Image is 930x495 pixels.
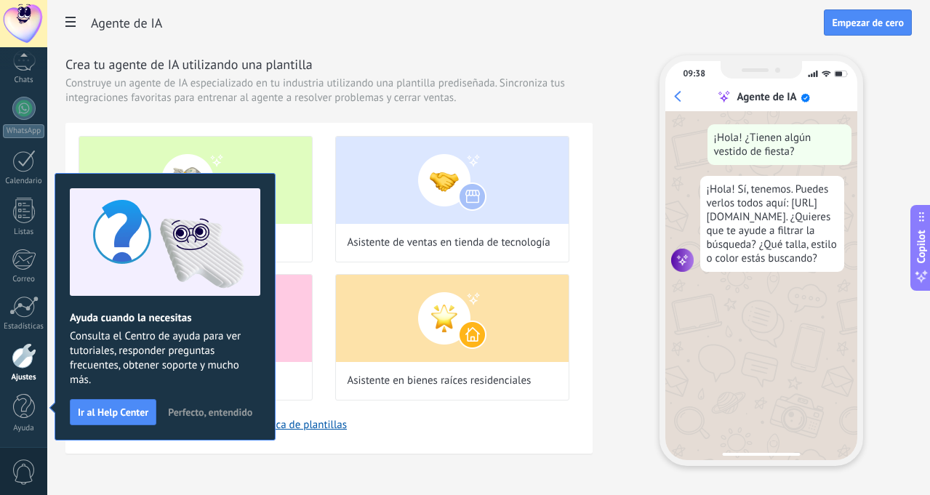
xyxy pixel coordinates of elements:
[70,399,156,425] button: Ir al Help Center
[3,124,44,138] div: WhatsApp
[700,176,844,272] div: ¡Hola! Sí, tenemos. Puedes verlos todos aquí: [URL][DOMAIN_NAME]. ¿Quieres que te ayude a filtrar...
[914,230,929,263] span: Copilot
[70,311,260,325] h2: Ayuda cuando la necesitas
[348,236,550,250] span: Asistente de ventas en tienda de tecnología
[3,76,45,85] div: Chats
[79,137,312,224] img: Consultor de marketing digital
[3,322,45,331] div: Estadísticas
[707,124,851,165] div: ¡Hola! ¿Tienen algún vestido de fiesta?
[3,228,45,237] div: Listas
[348,374,532,388] span: Asistente en bienes raíces residenciales
[91,9,824,38] h2: Agente de IA
[671,249,694,272] img: agent icon
[78,407,148,417] span: Ir al Help Center
[737,90,796,104] div: Agente de IA
[336,137,569,224] img: Asistente de ventas en tienda de tecnología
[3,177,45,186] div: Calendario
[3,424,45,433] div: Ayuda
[832,17,904,28] span: Empezar de cero
[684,68,705,79] div: 09:38
[168,407,252,417] span: Perfecto, entendido
[336,275,569,362] img: Asistente en bienes raíces residenciales
[824,9,912,36] button: Empezar de cero
[3,373,45,382] div: Ajustes
[3,275,45,284] div: Correo
[161,401,259,423] button: Perfecto, entendido
[240,418,347,432] a: biblioteca de plantillas
[65,55,593,73] h3: Crea tu agente de IA utilizando una plantilla
[70,329,260,387] span: Consulta el Centro de ayuda para ver tutoriales, responder preguntas frecuentes, obtener soporte ...
[65,76,593,105] span: Construye un agente de IA especializado en tu industria utilizando una plantilla prediseñada. Sin...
